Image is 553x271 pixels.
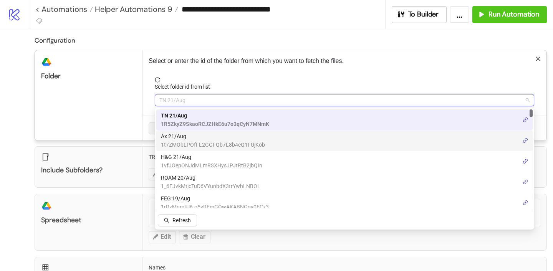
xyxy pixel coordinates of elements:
span: link [523,200,528,205]
span: reload [155,77,534,83]
button: Cancel [149,122,177,134]
span: 1vfJOepONJdMLmR3XHysJPJtRtB2jbQIn [161,161,262,170]
a: Helper Automations 9 [93,5,178,13]
span: 1_6EJvkMtjcTuD6VYunbdX3trYwhLNBOL [161,182,260,190]
span: Refresh [172,217,191,223]
div: ROAM 20/Aug [156,172,533,192]
div: TN 21/Aug [156,109,533,130]
span: link [523,159,528,164]
span: FEG 19/Aug [161,194,269,203]
span: Helper Automations 9 [93,4,172,14]
a: link [523,157,528,165]
h2: Configuration [35,35,547,45]
span: 1rRzMqmtU6-o5vREmGQwAKABNGgv0ECz3 [161,203,269,211]
span: close [535,56,541,61]
a: link [523,136,528,145]
span: H&G 21/Aug [161,153,262,161]
span: ROAM 20/Aug [161,174,260,182]
span: 1t7ZMObLPOfFL2GGFQb7L8b4eQ1FUjKob [161,140,265,149]
button: Refresh [158,214,197,226]
span: link [523,117,528,122]
span: 1R5ZkyZ9SkaoRCJZHkE6u7o3qCyN7MNmK [161,120,269,128]
p: Select or enter the id of the folder from which you want to fetch the files. [149,56,540,66]
label: Select folder id from list [155,83,215,91]
a: link [523,198,528,207]
span: search [164,218,169,223]
span: To Builder [408,10,439,19]
span: Ax 21/Aug [161,132,265,140]
a: link [523,116,528,124]
span: link [523,138,528,143]
span: TN 21/Aug [161,111,269,120]
button: To Builder [392,6,447,23]
span: link [523,179,528,185]
div: Ax 21/Aug [156,130,533,151]
a: link [523,178,528,186]
span: TN 21/Aug [159,94,530,106]
div: H&G 21/Aug [156,151,533,172]
button: Run Automation [472,6,547,23]
div: FEG 19/Aug [156,192,533,213]
a: < Automations [35,5,93,13]
div: Folder [41,72,136,81]
span: Run Automation [488,10,539,19]
button: ... [450,6,469,23]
